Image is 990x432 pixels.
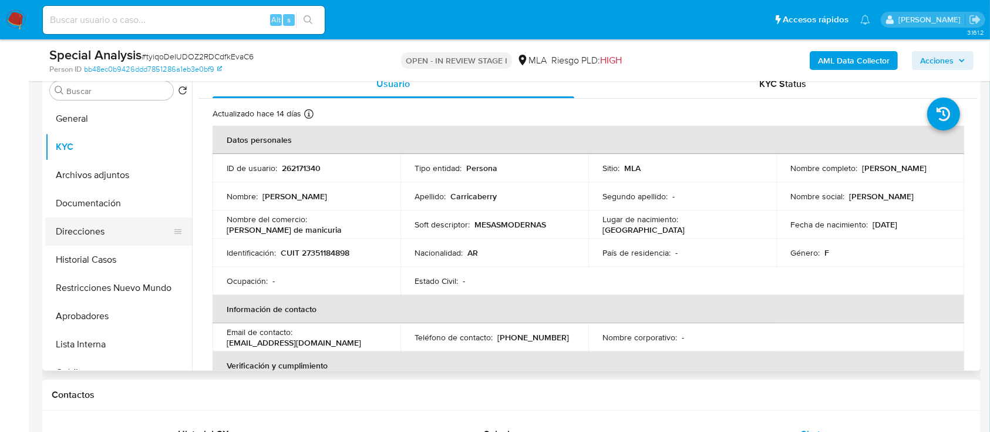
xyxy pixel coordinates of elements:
p: Email de contacto : [227,327,292,337]
p: Nombre : [227,191,258,202]
p: [DATE] [873,219,897,230]
p: Nombre corporativo : [602,332,677,343]
p: F [824,247,829,258]
p: Actualizado hace 14 días [213,108,301,119]
p: País de residencia : [602,247,671,258]
p: Sitio : [602,163,619,173]
p: - [463,276,465,286]
button: Historial Casos [45,246,192,274]
p: AR [467,247,478,258]
span: Riesgo PLD: [551,54,622,67]
button: AML Data Collector [810,51,898,70]
span: Accesos rápidos [783,14,848,26]
p: Nacionalidad : [415,247,463,258]
p: Nombre social : [790,191,844,202]
p: Carricaberry [450,191,497,202]
p: Tipo entidad : [415,163,462,173]
p: Nombre completo : [790,163,857,173]
span: 3.161.2 [967,28,984,37]
span: Alt [271,14,281,25]
p: [PERSON_NAME] [849,191,914,202]
p: - [682,332,684,343]
button: Direcciones [45,217,183,246]
p: Teléfono de contacto : [415,332,493,343]
p: [EMAIL_ADDRESS][DOMAIN_NAME] [227,337,361,348]
p: Nombre del comercio : [227,214,307,225]
span: HIGH [600,53,622,67]
b: Special Analysis [49,45,142,64]
a: bb48ec0b9426ddd7851286a1eb3e0bf9 [84,64,222,75]
button: Lista Interna [45,330,192,359]
span: Acciones [920,51,954,70]
div: MLA [517,54,547,67]
button: Restricciones Nuevo Mundo [45,274,192,302]
b: AML Data Collector [818,51,890,70]
p: Soft descriptor : [415,219,470,230]
h1: Contactos [52,389,971,401]
b: Person ID [49,64,82,75]
p: OPEN - IN REVIEW STAGE I [401,52,512,69]
p: Segundo apellido : [602,191,668,202]
th: Datos personales [213,126,964,154]
button: Archivos adjuntos [45,161,192,189]
p: Género : [790,247,820,258]
button: Volver al orden por defecto [178,86,187,99]
button: Acciones [912,51,974,70]
p: Ocupación : [227,276,268,286]
button: Documentación [45,189,192,217]
p: MLA [624,163,641,173]
p: CUIT 27351184898 [281,247,349,258]
button: Créditos [45,359,192,387]
p: ID de usuario : [227,163,277,173]
p: - [272,276,275,286]
button: Aprobadores [45,302,192,330]
p: MESASMODERNAS [474,219,546,230]
button: search-icon [296,12,320,28]
p: - [675,247,678,258]
span: s [287,14,291,25]
p: Fecha de nacimiento : [790,219,868,230]
p: - [672,191,675,202]
a: Notificaciones [860,15,870,25]
p: [PERSON_NAME] [862,163,927,173]
span: # tyiqoDeIUDOZ2RDCdfkEvaC6 [142,51,254,62]
p: [GEOGRAPHIC_DATA] [602,225,685,235]
input: Buscar usuario o caso... [43,12,325,28]
span: KYC Status [759,77,806,91]
button: General [45,105,192,133]
span: Usuario [376,77,410,91]
p: Apellido : [415,191,446,202]
th: Información de contacto [213,295,964,323]
p: Lugar de nacimiento : [602,214,678,225]
p: [PHONE_NUMBER] [497,332,569,343]
p: Persona [466,163,497,173]
a: Salir [969,14,981,26]
p: [PERSON_NAME] de manicuria [227,225,342,235]
button: Buscar [55,86,64,95]
button: KYC [45,133,192,161]
p: Identificación : [227,247,276,258]
th: Verificación y cumplimiento [213,351,964,380]
p: marielabelen.cragno@mercadolibre.com [898,14,965,25]
p: Estado Civil : [415,276,458,286]
p: 262171340 [282,163,321,173]
input: Buscar [66,86,169,96]
p: [PERSON_NAME] [262,191,327,202]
